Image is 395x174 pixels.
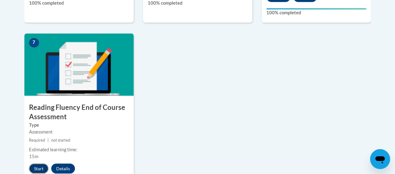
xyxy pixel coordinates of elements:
[370,149,390,169] iframe: Button to launch messaging window
[29,138,45,142] span: Required
[29,146,129,153] div: Estimated learning time:
[29,153,38,159] span: 15m
[51,163,75,173] button: Details
[24,33,134,96] img: Course Image
[29,128,129,135] div: Assessment
[51,138,70,142] span: not started
[266,9,366,16] label: 100% completed
[47,138,49,142] span: |
[29,163,48,173] button: Start
[29,38,39,47] span: 7
[24,102,134,122] h3: Reading Fluency End of Course Assessment
[266,8,366,9] div: Your progress
[29,121,129,128] label: Type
